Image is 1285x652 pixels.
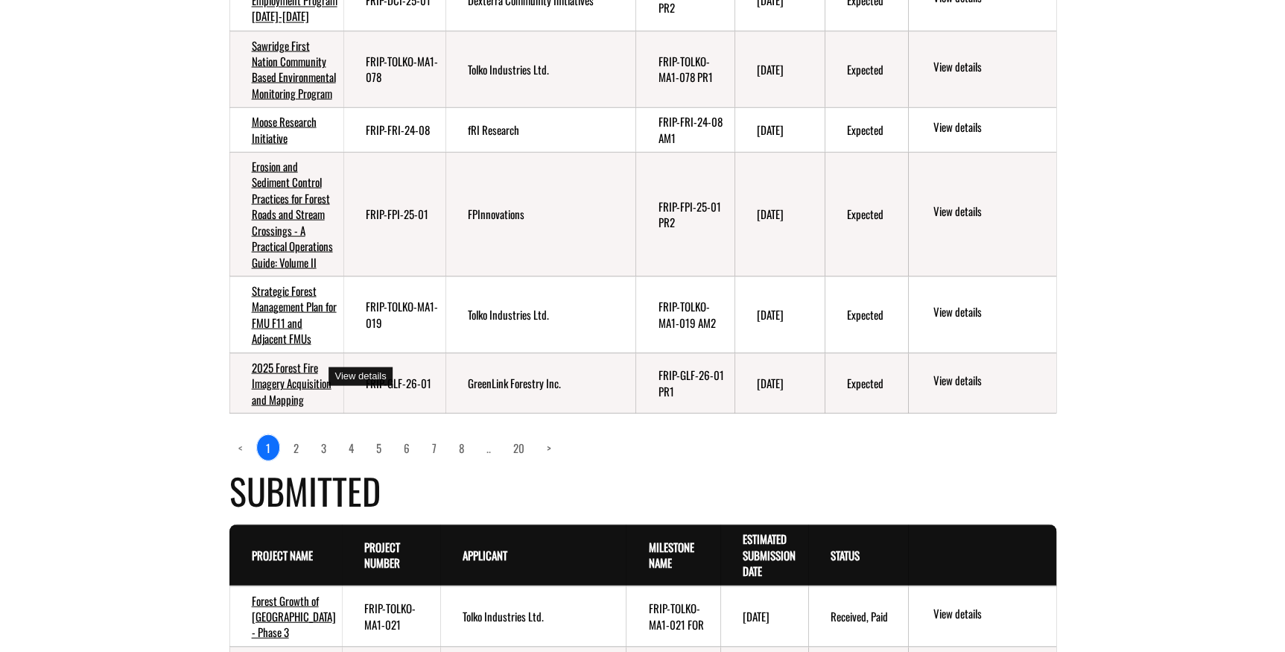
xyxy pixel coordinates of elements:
td: action menu [908,586,1056,647]
a: View details [933,605,1050,623]
td: FRIP-GLF-26-01 PR1 [635,352,734,413]
time: [DATE] [757,374,784,390]
a: View details [933,372,1050,390]
td: GreenLink Forestry Inc. [445,352,635,413]
td: fRI Research [445,107,635,152]
a: page 7 [423,434,445,460]
a: Erosion and Sediment Control Practices for Forest Roads and Stream Crossings - A Practical Operat... [252,157,333,270]
a: Strategic Forest Management Plan for FMU F11 and Adjacent FMUs [252,282,337,346]
a: page 4 [340,434,363,460]
a: Project Number [364,538,400,570]
td: FRIP-FRI-24-08 AM1 [635,107,734,152]
a: page 8 [450,434,473,460]
a: Status [831,546,860,563]
a: page 5 [367,434,390,460]
a: Forest Growth of [GEOGRAPHIC_DATA] - Phase 3 [252,592,336,640]
td: 10/29/2025 [734,352,825,413]
td: 10/14/2025 [734,107,825,152]
td: 2025 Forest Fire Imagery Acquisition and Mapping [229,352,343,413]
td: Expected [825,31,908,107]
td: Received, Paid [808,586,909,647]
td: action menu [908,31,1056,107]
td: 10/9/2025 [734,31,825,107]
time: [DATE] [757,60,784,77]
td: FRIP-GLF-26-01 [343,352,445,413]
td: FRIP-TOLKO-MA1-019 AM2 [635,276,734,352]
td: Sawridge First Nation Community Based Environmental Monitoring Program [229,31,343,107]
a: Applicant [463,546,507,563]
td: 10/30/2027 [720,586,808,647]
td: action menu [908,152,1056,276]
a: Load more pages [477,434,500,460]
td: Moose Research Initiative [229,107,343,152]
time: [DATE] [757,205,784,221]
h4: Submitted [229,463,1056,516]
td: FRIP-FPI-25-01 [343,152,445,276]
td: 10/14/2025 [734,152,825,276]
a: View details [933,203,1050,221]
a: Previous page [229,434,252,460]
td: Erosion and Sediment Control Practices for Forest Roads and Stream Crossings - A Practical Operat... [229,152,343,276]
td: Tolko Industries Ltd. [445,31,635,107]
a: Sawridge First Nation Community Based Environmental Monitoring Program [252,37,336,101]
time: [DATE] [757,121,784,137]
td: Forest Growth of Western Canada - Phase 3 [229,586,342,647]
th: Actions [908,525,1056,586]
td: FRIP-FRI-24-08 [343,107,445,152]
td: 10/16/2025 [734,276,825,352]
td: FRIP-TOLKO-MA1-019 [343,276,445,352]
a: page 3 [312,434,335,460]
div: View details [329,367,392,385]
td: Expected [825,352,908,413]
td: FRIP-TOLKO-MA1-021 [342,586,440,647]
td: Tolko Industries Ltd. [445,276,635,352]
td: FRIP-TOLKO-MA1-078 [343,31,445,107]
a: View details [933,303,1050,321]
a: View details [933,118,1050,136]
a: View details [933,58,1050,76]
a: page 20 [504,434,533,460]
td: FRIP-TOLKO-MA1-078 PR1 [635,31,734,107]
td: Expected [825,152,908,276]
a: Estimated Submission Date [743,530,796,578]
td: action menu [908,107,1056,152]
td: Tolko Industries Ltd. [440,586,626,647]
time: [DATE] [743,607,770,624]
a: Moose Research Initiative [252,113,317,145]
td: Expected [825,107,908,152]
a: page 6 [395,434,419,460]
td: FPInnovations [445,152,635,276]
a: Next page [538,434,560,460]
td: Expected [825,276,908,352]
a: 2025 Forest Fire Imagery Acquisition and Mapping [252,358,331,407]
a: 1 [256,434,280,460]
a: Project Name [252,546,313,563]
a: Milestone Name [648,538,694,570]
td: FRIP-TOLKO-MA1-021 FOR [626,586,720,647]
td: Strategic Forest Management Plan for FMU F11 and Adjacent FMUs [229,276,343,352]
td: action menu [908,352,1056,413]
td: action menu [908,276,1056,352]
a: page 2 [285,434,308,460]
time: [DATE] [757,306,784,322]
td: FRIP-FPI-25-01 PR2 [635,152,734,276]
